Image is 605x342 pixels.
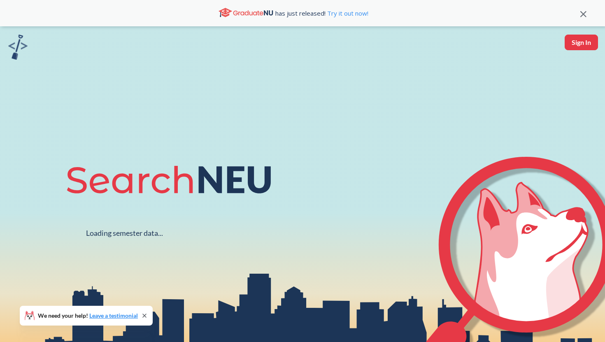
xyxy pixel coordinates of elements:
[326,9,368,17] a: Try it out now!
[86,228,163,238] div: Loading semester data...
[8,35,28,62] a: sandbox logo
[89,312,138,319] a: Leave a testimonial
[275,9,368,18] span: has just released!
[8,35,28,60] img: sandbox logo
[38,313,138,319] span: We need your help!
[565,35,598,50] button: Sign In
